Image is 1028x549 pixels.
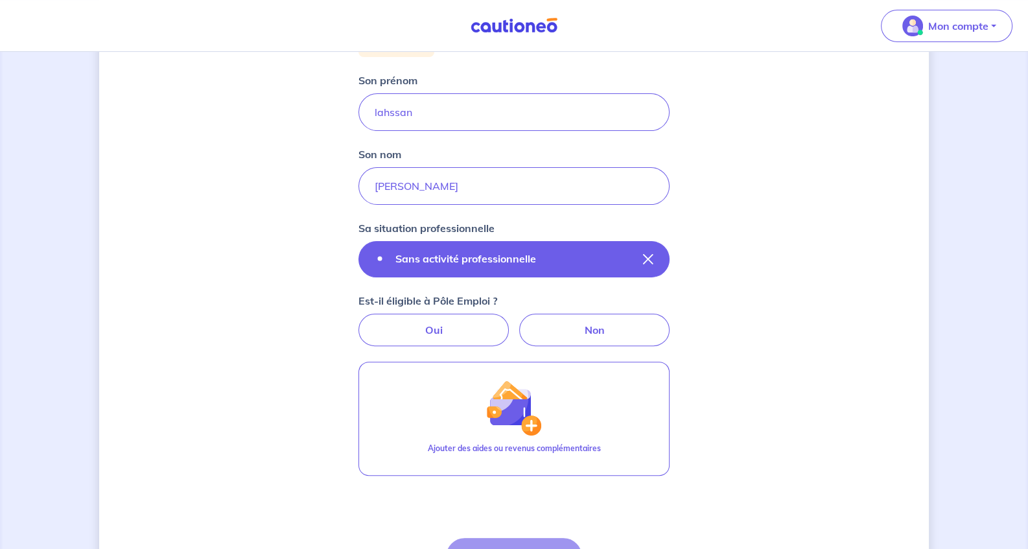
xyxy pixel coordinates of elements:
strong: Est-il éligible à Pôle Emploi ? [358,294,497,307]
label: Non [519,314,670,346]
p: Sans activité professionnelle [395,251,536,266]
p: Son prénom [358,73,417,88]
label: Oui [358,314,509,346]
p: Sa situation professionnelle [358,220,495,236]
p: Ajouter des aides ou revenus complémentaires [428,443,601,454]
input: John [358,93,670,131]
img: illu_account_valid_menu.svg [902,16,923,36]
button: illu_wallet.svgAjouter des aides ou revenus complémentaires [358,362,670,476]
img: Cautioneo [465,18,563,34]
button: Sans activité professionnelle [358,241,670,277]
img: illu_wallet.svg [486,380,542,436]
p: Son nom [358,146,401,162]
input: Doe [358,167,670,205]
button: illu_account_valid_menu.svgMon compte [881,10,1012,42]
p: Mon compte [928,18,988,34]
